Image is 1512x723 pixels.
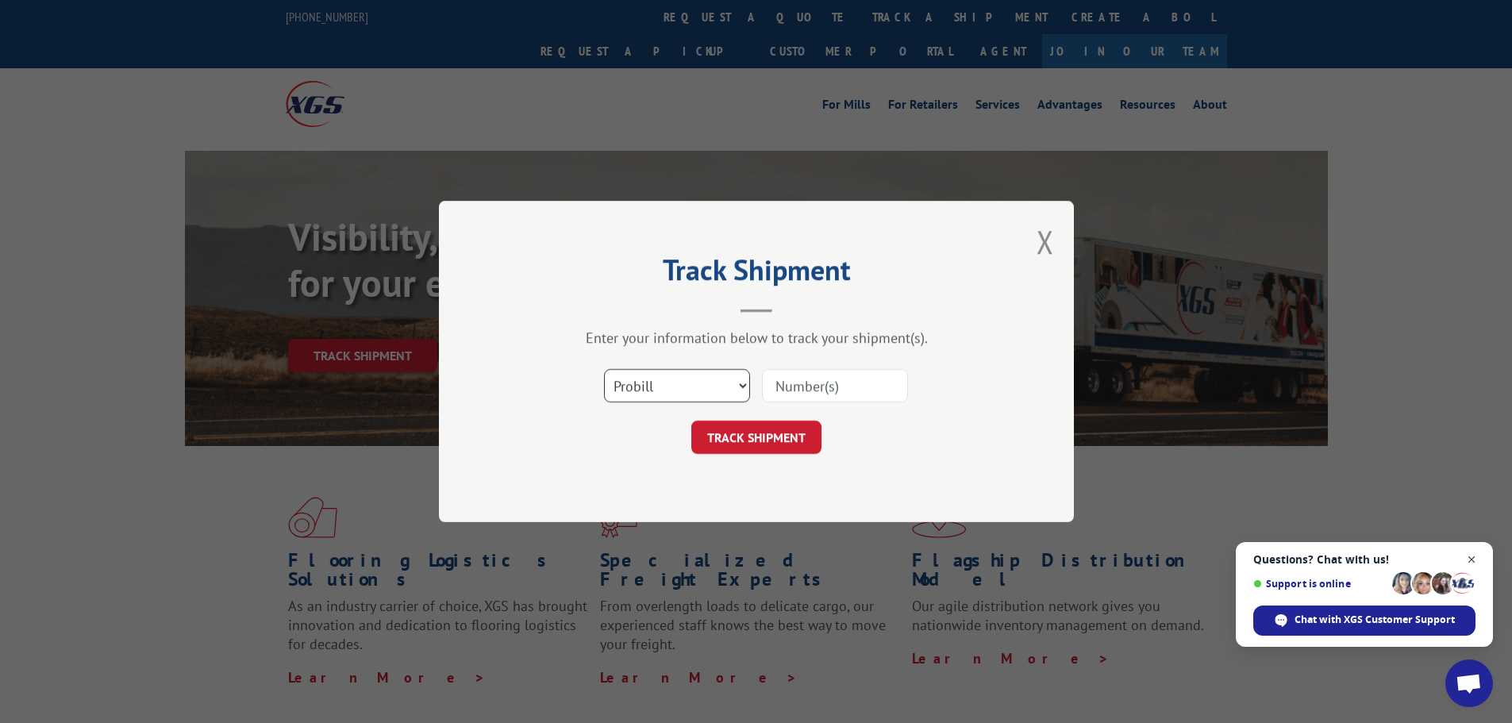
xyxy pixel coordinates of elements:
[762,369,908,402] input: Number(s)
[1295,613,1455,627] span: Chat with XGS Customer Support
[1037,221,1054,263] button: Close modal
[1445,660,1493,707] div: Open chat
[1253,606,1475,636] div: Chat with XGS Customer Support
[1253,578,1387,590] span: Support is online
[1253,553,1475,566] span: Questions? Chat with us!
[1462,550,1482,570] span: Close chat
[691,421,821,454] button: TRACK SHIPMENT
[518,329,995,347] div: Enter your information below to track your shipment(s).
[518,259,995,289] h2: Track Shipment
